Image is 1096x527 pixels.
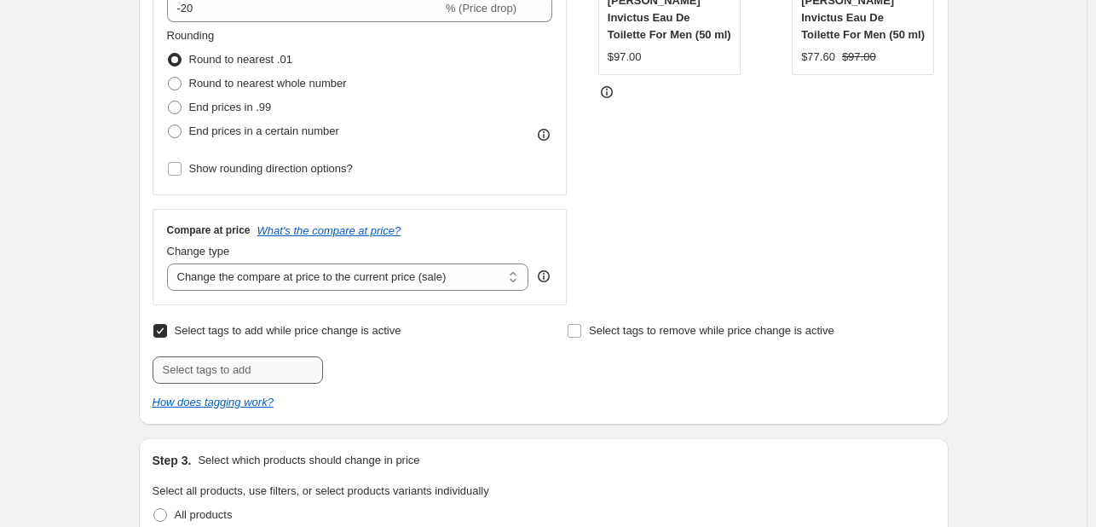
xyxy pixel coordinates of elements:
button: What's the compare at price? [257,224,401,237]
div: $77.60 [801,49,835,66]
span: Change type [167,245,230,258]
span: Round to nearest .01 [189,53,292,66]
input: Select tags to add [153,356,323,384]
span: Select tags to remove while price change is active [589,324,834,337]
span: Select tags to add while price change is active [175,324,401,337]
span: All products [175,508,233,521]
div: $97.00 [608,49,642,66]
span: End prices in .99 [189,101,272,113]
strike: $97.00 [842,49,876,66]
p: Select which products should change in price [198,452,419,469]
h2: Step 3. [153,452,192,469]
span: Round to nearest whole number [189,77,347,90]
div: help [535,268,552,285]
h3: Compare at price [167,223,251,237]
span: Rounding [167,29,215,42]
span: End prices in a certain number [189,125,339,137]
span: % (Price drop) [446,2,516,14]
span: Select all products, use filters, or select products variants individually [153,484,489,497]
span: Show rounding direction options? [189,162,353,175]
a: How does tagging work? [153,396,274,408]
